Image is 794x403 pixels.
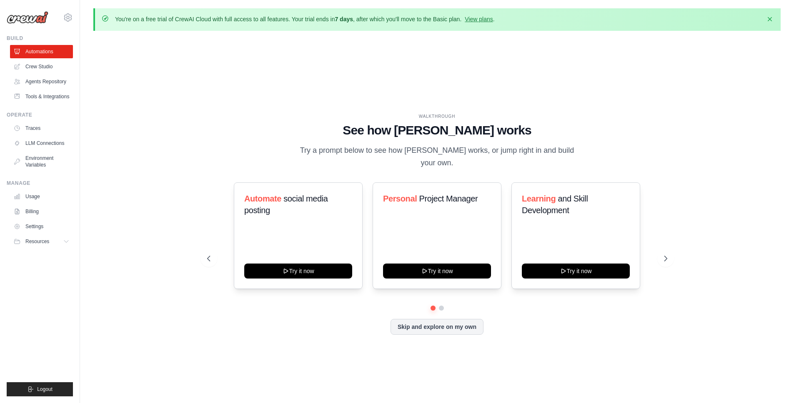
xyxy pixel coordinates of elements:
button: Try it now [383,264,491,279]
button: Logout [7,382,73,396]
p: You're on a free trial of CrewAI Cloud with full access to all features. Your trial ends in , aft... [115,15,495,23]
span: Learning [522,194,556,203]
h1: See how [PERSON_NAME] works [207,123,667,138]
a: Environment Variables [10,152,73,172]
p: Try a prompt below to see how [PERSON_NAME] works, or jump right in and build your own. [297,144,577,169]
strong: 7 days [335,16,353,22]
div: WALKTHROUGH [207,113,667,119]
span: Automate [244,194,281,203]
a: Usage [10,190,73,203]
button: Try it now [244,264,352,279]
span: Project Manager [419,194,478,203]
button: Skip and explore on my own [391,319,483,335]
span: and Skill Development [522,194,588,215]
span: social media posting [244,194,328,215]
button: Try it now [522,264,630,279]
div: Operate [7,112,73,118]
a: Crew Studio [10,60,73,73]
a: LLM Connections [10,137,73,150]
a: Agents Repository [10,75,73,88]
div: Manage [7,180,73,187]
button: Resources [10,235,73,248]
a: Settings [10,220,73,233]
div: Build [7,35,73,42]
span: Resources [25,238,49,245]
a: Traces [10,122,73,135]
span: Logout [37,386,53,393]
img: Logo [7,11,48,24]
a: Automations [10,45,73,58]
a: View plans [465,16,493,22]
span: Personal [383,194,417,203]
a: Tools & Integrations [10,90,73,103]
a: Billing [10,205,73,218]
